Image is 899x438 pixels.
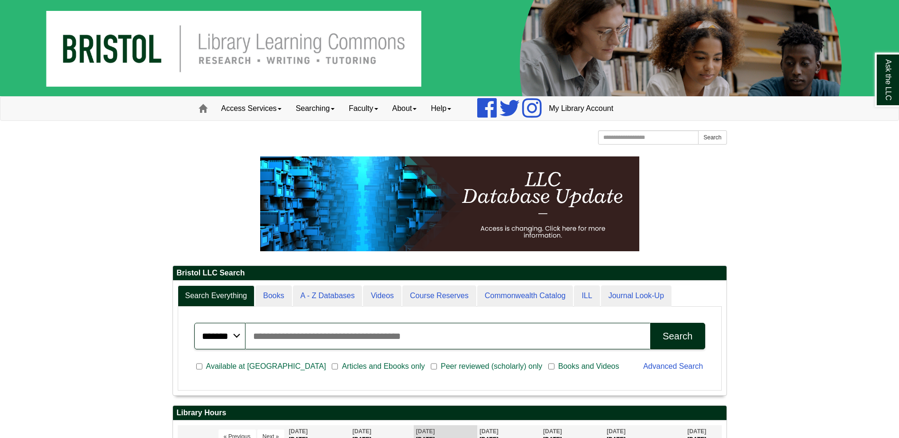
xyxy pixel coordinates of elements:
[431,362,437,371] input: Peer reviewed (scholarly) only
[402,285,476,307] a: Course Reserves
[643,362,703,370] a: Advanced Search
[698,130,726,145] button: Search
[289,97,342,120] a: Searching
[437,361,546,372] span: Peer reviewed (scholarly) only
[214,97,289,120] a: Access Services
[293,285,363,307] a: A - Z Databases
[543,428,562,435] span: [DATE]
[289,428,308,435] span: [DATE]
[385,97,424,120] a: About
[477,285,573,307] a: Commonwealth Catalog
[173,266,726,281] h2: Bristol LLC Search
[554,361,623,372] span: Books and Videos
[202,361,330,372] span: Available at [GEOGRAPHIC_DATA]
[663,331,692,342] div: Search
[601,285,672,307] a: Journal Look-Up
[480,428,499,435] span: [DATE]
[607,428,626,435] span: [DATE]
[342,97,385,120] a: Faculty
[416,428,435,435] span: [DATE]
[542,97,620,120] a: My Library Account
[255,285,291,307] a: Books
[353,428,372,435] span: [DATE]
[363,285,401,307] a: Videos
[548,362,554,371] input: Books and Videos
[424,97,458,120] a: Help
[173,406,726,420] h2: Library Hours
[574,285,599,307] a: ILL
[687,428,706,435] span: [DATE]
[196,362,202,371] input: Available at [GEOGRAPHIC_DATA]
[260,156,639,251] img: HTML tutorial
[338,361,428,372] span: Articles and Ebooks only
[650,323,705,349] button: Search
[178,285,255,307] a: Search Everything
[332,362,338,371] input: Articles and Ebooks only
